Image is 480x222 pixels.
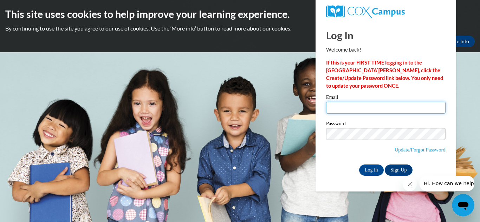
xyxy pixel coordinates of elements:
h2: This site uses cookies to help improve your learning experience. [5,7,475,21]
label: Password [326,121,446,128]
iframe: Close message [403,177,417,191]
a: COX Campus [326,5,446,18]
p: Welcome back! [326,46,446,54]
h1: Log In [326,28,446,42]
img: COX Campus [326,5,405,18]
input: Log In [359,164,384,176]
a: Update/Forgot Password [395,147,446,153]
iframe: Message from company [420,176,474,191]
label: Email [326,95,446,102]
span: Hi. How can we help? [4,5,57,11]
iframe: Button to launch messaging window [452,194,474,216]
a: More Info [442,36,475,47]
a: Sign Up [385,164,412,176]
strong: If this is your FIRST TIME logging in to the [GEOGRAPHIC_DATA][PERSON_NAME], click the Create/Upd... [326,60,443,89]
p: By continuing to use the site you agree to our use of cookies. Use the ‘More info’ button to read... [5,25,475,32]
